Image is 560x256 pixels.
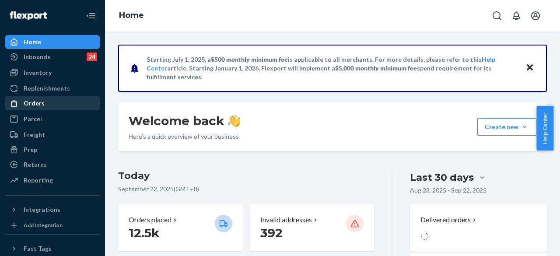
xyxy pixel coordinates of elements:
div: Orders [24,99,45,108]
button: Close [524,62,535,74]
div: Reporting [24,176,53,185]
a: Freight [5,128,100,142]
div: Parcel [24,115,42,123]
a: Inbounds24 [5,50,100,64]
div: Integrations [24,205,60,214]
div: 24 [87,53,97,61]
button: Create new [477,118,536,136]
img: Flexport logo [10,11,47,20]
div: Returns [24,160,47,169]
p: Here’s a quick overview of your business [129,132,240,141]
a: Replenishments [5,81,100,95]
button: Open Search Box [488,7,506,25]
p: September 22, 2025 ( GMT+8 ) [118,185,374,193]
div: Add Integration [24,221,63,229]
a: Reporting [5,173,100,187]
a: Returns [5,158,100,172]
a: Home [119,11,144,20]
div: Replenishments [24,84,70,93]
span: $500 monthly minimum fee [211,56,288,63]
span: 392 [260,225,283,240]
button: Invalid addresses 392 [250,204,374,251]
span: 12.5k [129,225,160,240]
button: Delivered orders [420,215,478,225]
button: Open account menu [527,7,544,25]
button: Integrations [5,203,100,217]
p: Aug 23, 2025 - Sep 22, 2025 [410,186,486,195]
h3: Today [118,169,374,183]
div: Inventory [24,68,52,77]
button: Open notifications [507,7,525,25]
p: Invalid addresses [260,215,312,225]
button: Fast Tags [5,242,100,256]
div: Last 30 days [410,171,474,184]
a: Parcel [5,112,100,126]
span: $5,000 monthly minimum fee [335,64,417,72]
button: Orders placed 12.5k [118,204,243,251]
p: Orders placed [129,215,171,225]
a: Prep [5,143,100,157]
div: Prep [24,145,37,154]
h1: Welcome back [129,113,240,129]
button: Help Center [536,106,553,151]
div: Fast Tags [24,244,52,253]
button: Close Navigation [82,7,100,25]
a: Orders [5,96,100,110]
div: Home [24,38,41,46]
a: Inventory [5,66,100,80]
div: Inbounds [24,53,50,61]
img: hand-wave emoji [228,115,240,127]
div: Freight [24,130,45,139]
a: Home [5,35,100,49]
ol: breadcrumbs [112,3,151,28]
a: Add Integration [5,220,100,231]
p: Starting July 1, 2025, a is applicable to all merchants. For more details, please refer to this a... [147,55,517,81]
